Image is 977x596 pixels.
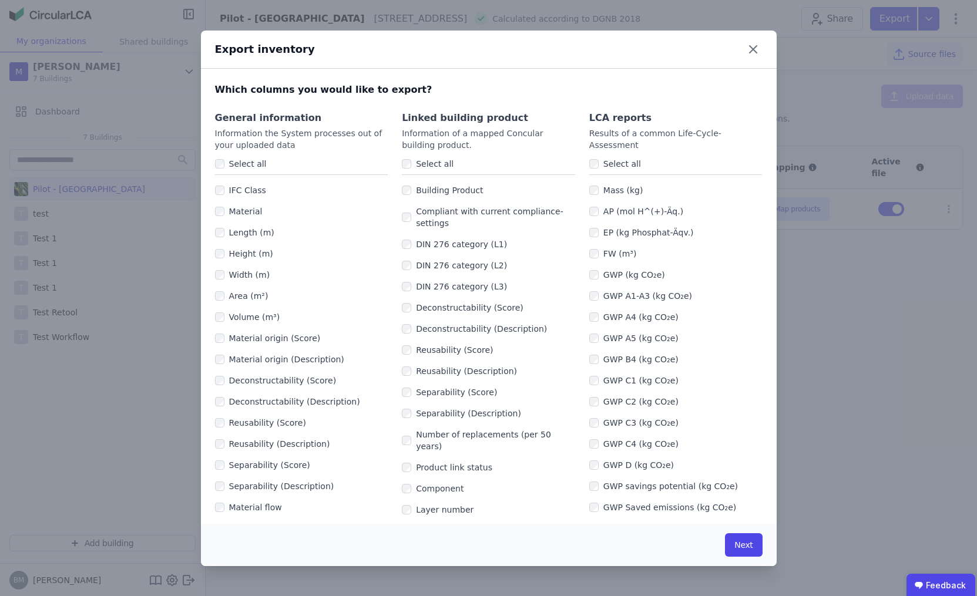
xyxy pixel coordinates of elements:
[599,184,643,196] label: Mass (kg)
[589,127,763,151] div: Results of a common Life-Cycle-Assessment
[224,248,273,260] label: Height (m)
[599,269,665,281] label: GWP (kg CO₂e)
[599,480,738,492] label: GWP savings potential (kg CO₂e)
[411,281,507,292] label: DIN 276 category (L3)
[599,158,641,170] label: Select all
[599,523,643,534] label: HWD (kg)
[224,438,330,450] label: Reusability (Description)
[599,501,736,513] label: GWP Saved emissions (kg CO₂e)
[224,480,334,492] label: Separability (Description)
[224,158,267,170] label: Select all
[411,365,517,377] label: Reusability (Description)
[599,290,692,302] label: GWP A1-A3 (kg CO₂e)
[224,269,270,281] label: Width (m)
[599,438,679,450] label: GWP C4 (kg CO₂e)
[411,302,523,314] label: Deconstructability (Score)
[599,375,679,386] label: GWP C1 (kg CO₂e)
[411,238,507,250] label: DIN 276 category (L1)
[224,206,263,217] label: Material
[224,332,321,344] label: Material origin (Score)
[411,408,521,419] label: Separability (Description)
[411,206,575,229] label: Compliant with current compliance-settings
[411,483,464,494] label: Component
[599,206,683,217] label: AP (mol H^(+)-Äq.)
[411,504,474,516] label: Layer number
[599,332,679,344] label: GWP A5 (kg CO₂e)
[402,111,575,125] div: Linked building product
[224,459,310,471] label: Separability (Score)
[411,158,454,170] label: Select all
[411,386,497,398] label: Separability (Score)
[411,260,507,271] label: DIN 276 category (L2)
[215,111,388,125] div: General information
[411,429,575,452] label: Number of replacements (per 50 years)
[589,111,763,125] div: LCA reports
[224,396,360,408] label: Deconstructability (Description)
[215,127,388,151] div: Information the System processes out of your uploaded data
[224,375,337,386] label: Deconstructability (Score)
[224,227,274,238] label: Length (m)
[599,311,679,323] label: GWP A4 (kg CO₂e)
[599,417,679,429] label: GWP C3 (kg CO₂e)
[402,127,575,151] div: Information of a mapped Concular building product.
[599,248,637,260] label: FW (m³)
[224,290,268,302] label: Area (m²)
[411,323,547,335] label: Deconstructability (Description)
[599,396,679,408] label: GWP C2 (kg CO₂e)
[224,184,266,196] label: IFC Class
[411,184,483,196] label: Building Product
[411,344,493,356] label: Reusability (Score)
[224,417,306,429] label: Reusability (Score)
[224,311,280,323] label: Volume (m³)
[599,227,694,238] label: EP (kg Phosphat-Äqv.)
[599,459,674,471] label: GWP D (kg CO₂e)
[215,41,315,58] div: Export inventory
[599,353,679,365] label: GWP B4 (kg CO₂e)
[725,533,762,557] button: Next
[224,501,282,513] label: Material flow
[411,462,492,473] label: Product link status
[224,353,344,365] label: Material origin (Description)
[201,69,777,97] div: Which columns you would like to export?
